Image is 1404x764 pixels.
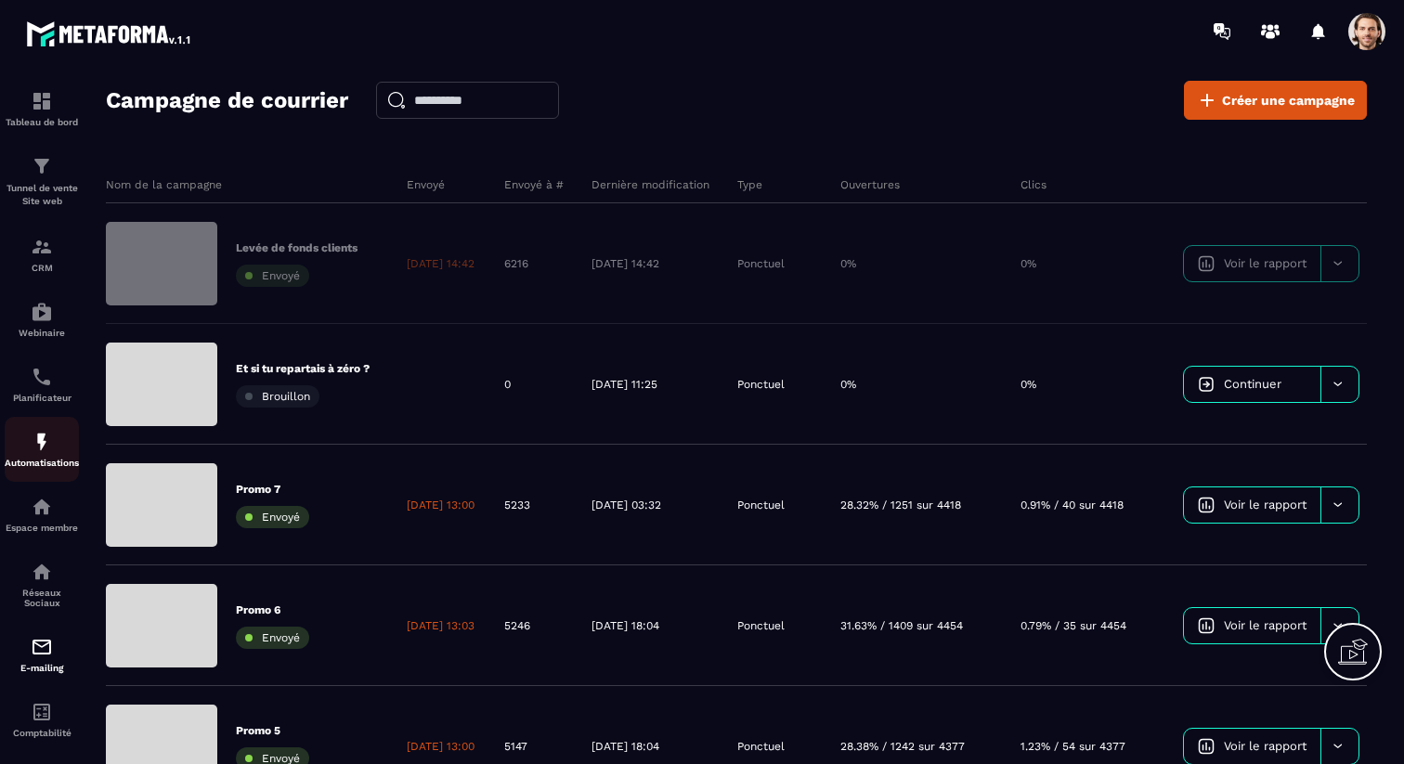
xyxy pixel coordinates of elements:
p: 5233 [504,498,530,512]
img: social-network [31,561,53,583]
p: 5246 [504,618,530,633]
p: Promo 6 [236,602,309,617]
a: Voir le rapport [1184,487,1320,523]
img: formation [31,155,53,177]
p: Promo 5 [236,723,309,738]
p: 0% [1020,377,1036,392]
p: Type [737,177,762,192]
img: icon [1198,617,1215,634]
p: Clics [1020,177,1046,192]
p: Ponctuel [737,377,785,392]
img: scheduler [31,366,53,388]
img: formation [31,236,53,258]
p: Envoyé [407,177,445,192]
p: Envoyé à # [504,177,564,192]
p: [DATE] 13:03 [407,618,474,633]
img: formation [31,90,53,112]
p: Ponctuel [737,739,785,754]
span: Envoyé [262,631,300,644]
p: 1.23% / 54 sur 4377 [1020,739,1125,754]
img: email [31,636,53,658]
p: 31.63% / 1409 sur 4454 [840,618,963,633]
p: Webinaire [5,328,79,338]
p: Comptabilité [5,728,79,738]
a: accountantaccountantComptabilité [5,687,79,752]
p: 6216 [504,256,528,271]
p: Nom de la campagne [106,177,222,192]
a: automationsautomationsWebinaire [5,287,79,352]
p: 0% [840,377,856,392]
p: CRM [5,263,79,273]
span: Envoyé [262,269,300,282]
p: 5147 [504,739,527,754]
span: Créer une campagne [1222,91,1355,110]
p: 28.38% / 1242 sur 4377 [840,739,965,754]
p: Ouvertures [840,177,900,192]
p: 0% [840,256,856,271]
p: [DATE] 13:00 [407,739,474,754]
p: Espace membre [5,523,79,533]
a: emailemailE-mailing [5,622,79,687]
span: Continuer [1224,377,1281,391]
a: automationsautomationsEspace membre [5,482,79,547]
p: Réseaux Sociaux [5,588,79,608]
span: Voir le rapport [1224,618,1306,632]
a: formationformationTableau de bord [5,76,79,141]
a: automationsautomationsAutomatisations [5,417,79,482]
p: 0.79% / 35 sur 4454 [1020,618,1126,633]
a: formationformationTunnel de vente Site web [5,141,79,222]
p: Ponctuel [737,256,785,271]
a: Créer une campagne [1184,81,1367,120]
p: Dernière modification [591,177,709,192]
p: Et si tu repartais à zéro ? [236,361,370,376]
img: logo [26,17,193,50]
p: 0% [1020,256,1036,271]
a: social-networksocial-networkRéseaux Sociaux [5,547,79,622]
a: Voir le rapport [1184,246,1320,281]
img: automations [31,496,53,518]
a: Continuer [1184,367,1320,402]
a: schedulerschedulerPlanificateur [5,352,79,417]
img: accountant [31,701,53,723]
a: Voir le rapport [1184,729,1320,764]
p: Tableau de bord [5,117,79,127]
p: 0 [504,377,511,392]
p: [DATE] 03:32 [591,498,661,512]
p: Ponctuel [737,618,785,633]
a: formationformationCRM [5,222,79,287]
p: Tunnel de vente Site web [5,182,79,208]
p: [DATE] 18:04 [591,618,659,633]
p: [DATE] 13:00 [407,498,474,512]
img: icon [1198,255,1215,272]
p: Levée de fonds clients [236,240,357,255]
span: Voir le rapport [1224,739,1306,753]
span: Envoyé [262,511,300,524]
span: Voir le rapport [1224,498,1306,511]
span: Voir le rapport [1224,256,1306,270]
p: 28.32% / 1251 sur 4418 [840,498,961,512]
p: [DATE] 14:42 [407,256,474,271]
p: [DATE] 11:25 [591,377,657,392]
img: automations [31,431,53,453]
img: automations [31,301,53,323]
a: Voir le rapport [1184,608,1320,643]
p: [DATE] 14:42 [591,256,659,271]
p: Promo 7 [236,482,309,497]
img: icon [1198,497,1215,513]
p: E-mailing [5,663,79,673]
span: Brouillon [262,390,310,403]
p: Planificateur [5,393,79,403]
h2: Campagne de courrier [106,82,348,119]
p: Automatisations [5,458,79,468]
img: icon [1198,738,1215,755]
img: icon [1198,376,1215,393]
p: [DATE] 18:04 [591,739,659,754]
p: Ponctuel [737,498,785,512]
p: 0.91% / 40 sur 4418 [1020,498,1124,512]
